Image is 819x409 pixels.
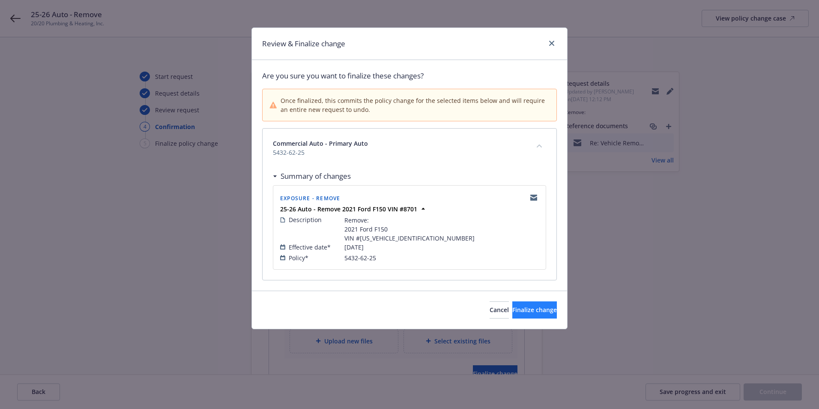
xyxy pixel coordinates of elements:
span: Are you sure you want to finalize these changes? [262,70,557,81]
div: Summary of changes [273,171,351,182]
h3: Summary of changes [281,171,351,182]
span: Commercial Auto - Primary Auto [273,139,526,148]
span: 5432-62-25 [344,253,376,262]
span: Description [289,215,322,224]
span: 5432-62-25 [273,148,526,157]
span: Policy* [289,253,308,262]
span: Once finalized, this commits the policy change for the selected items below and will require an e... [281,96,550,114]
button: collapse content [532,139,546,153]
h1: Review & Finalize change [262,38,345,49]
span: [DATE] [344,243,364,252]
a: copyLogging [529,192,539,203]
span: Effective date* [289,243,331,252]
button: Cancel [490,301,509,319]
strong: 25-26 Auto - Remove 2021 Ford F150 VIN #8701 [280,205,417,213]
button: Finalize change [512,301,557,319]
span: Cancel [490,306,509,314]
div: Commercial Auto - Primary Auto5432-62-25collapse content [263,129,556,167]
span: Finalize change [512,306,557,314]
a: close [547,38,557,48]
span: Remove: 2021 Ford F150 VIN #[US_VEHICLE_IDENTIFICATION_NUMBER] [344,216,475,243]
span: Exposure - Remove [280,195,340,202]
